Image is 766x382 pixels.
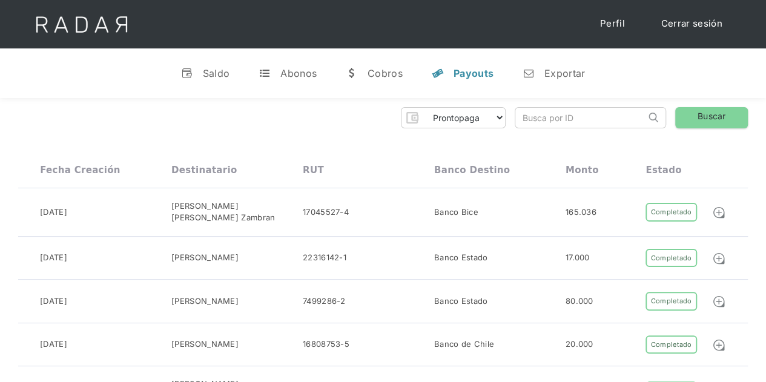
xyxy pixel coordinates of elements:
[712,338,725,352] img: Detalle
[566,206,596,219] div: 165.036
[280,67,317,79] div: Abonos
[645,292,696,311] div: Completado
[566,252,590,264] div: 17.000
[566,295,593,308] div: 80.000
[434,338,494,351] div: Banco de Chile
[434,252,488,264] div: Banco Estado
[40,165,121,176] div: Fecha creación
[40,295,67,308] div: [DATE]
[523,67,535,79] div: n
[645,249,696,268] div: Completado
[303,252,346,264] div: 22316142-1
[645,335,696,354] div: Completado
[454,67,494,79] div: Payouts
[171,165,237,176] div: Destinatario
[40,206,67,219] div: [DATE]
[368,67,403,79] div: Cobros
[645,165,681,176] div: Estado
[566,165,599,176] div: Monto
[515,108,645,128] input: Busca por ID
[171,252,239,264] div: [PERSON_NAME]
[401,107,506,128] form: Form
[203,67,230,79] div: Saldo
[432,67,444,79] div: y
[171,295,239,308] div: [PERSON_NAME]
[712,252,725,265] img: Detalle
[171,200,303,224] div: [PERSON_NAME] [PERSON_NAME] Zambran
[645,203,696,222] div: Completado
[588,12,637,36] a: Perfil
[259,67,271,79] div: t
[303,206,349,219] div: 17045527-4
[712,206,725,219] img: Detalle
[434,295,488,308] div: Banco Estado
[544,67,585,79] div: Exportar
[303,165,324,176] div: RUT
[675,107,748,128] a: Buscar
[434,206,478,219] div: Banco Bice
[303,295,346,308] div: 7499286-2
[566,338,593,351] div: 20.000
[346,67,358,79] div: w
[40,338,67,351] div: [DATE]
[40,252,67,264] div: [DATE]
[434,165,510,176] div: Banco destino
[171,338,239,351] div: [PERSON_NAME]
[712,295,725,308] img: Detalle
[181,67,193,79] div: v
[649,12,735,36] a: Cerrar sesión
[303,338,349,351] div: 16808753-5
